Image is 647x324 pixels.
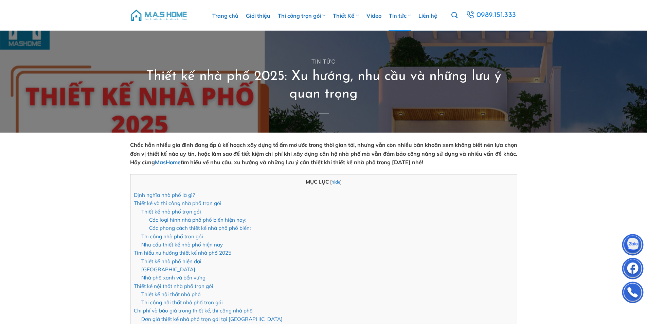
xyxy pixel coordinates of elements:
[134,200,221,206] a: Thiết kế và thi công nhà phố trọn gói
[141,316,283,322] a: Đơn giá thiết kế nhà phố trọn gói tại [GEOGRAPHIC_DATA]
[134,283,213,289] a: Thiết kế nội thất nhà phố trọn gói
[331,179,340,185] a: hide
[141,208,201,215] a: Thiết kế nhà phố trọn gói
[623,259,643,280] img: Facebook
[141,233,203,240] a: Thi công nhà phố trọn gói
[155,159,181,166] a: MasHome
[130,5,188,25] img: M.A.S HOME – Tổng Thầu Thiết Kế Và Xây Nhà Trọn Gói
[134,178,514,186] p: MỤC LỤC
[340,179,342,185] span: ]
[134,192,195,198] a: Định nghĩa nhà phố là gì?
[311,59,336,65] a: Tin tức
[465,9,517,21] a: 0989.151.333
[623,283,643,304] img: Phone
[451,8,457,22] a: Tìm kiếm
[141,299,223,306] a: Thi công nội thất nhà phố trọn gói
[477,10,516,21] span: 0989.151.333
[130,141,517,166] strong: Chắc hẳn nhiều gia đình đang ấp ủ kế hoạch xây dựng tổ ấm mơ ước trong thời gian tới, nhưng vẫn c...
[149,217,246,223] a: Các loại hình nhà phố phổ biến hiện nay:
[141,241,223,248] a: Nhu cầu thiết kế nhà phố hiện nay
[141,266,195,273] a: [GEOGRAPHIC_DATA]
[130,68,517,103] h1: Thiết kế nhà phố 2025: Xu hướng, nhu cầu và những lưu ý quan trọng
[134,250,231,256] a: Tìm hiểu xu hướng thiết kế nhà phố 2025
[141,291,201,297] a: Thiết kế nội thất nhà phố
[330,179,331,185] span: [
[141,274,205,281] a: Nhà phố xanh và bền vững
[134,307,253,314] a: Chi phí và báo giá trong thiết kế, thi công nhà phố
[141,258,201,265] a: Thiết kế nhà phố hiện đại
[149,225,251,231] a: Các phong cách thiết kế nhà phố phổ biến:
[623,236,643,256] img: Zalo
